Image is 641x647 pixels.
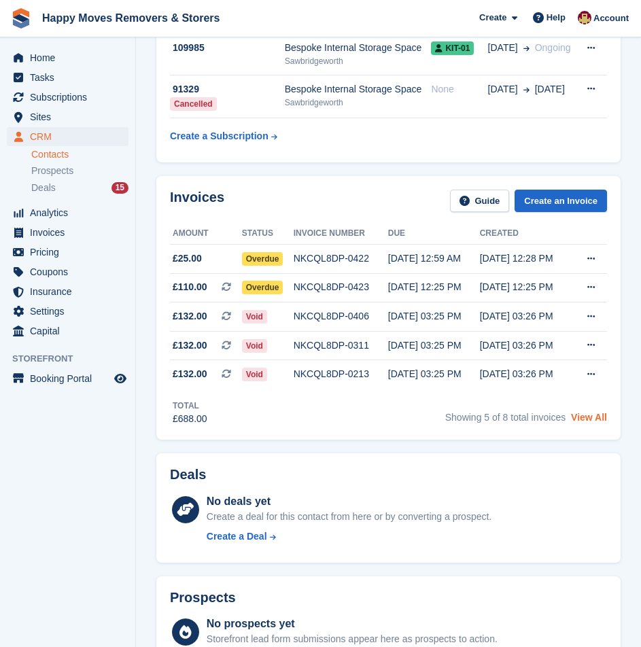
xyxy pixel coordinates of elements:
a: Happy Moves Removers & Storers [37,7,225,29]
div: No deals yet [207,493,491,510]
div: NKCQL8DP-0311 [294,338,388,353]
span: [DATE] [488,41,518,55]
div: NKCQL8DP-0422 [294,251,388,266]
a: menu [7,68,128,87]
a: menu [7,88,128,107]
a: View All [571,412,607,423]
div: NKCQL8DP-0406 [294,309,388,323]
span: Pricing [30,243,111,262]
span: Sites [30,107,111,126]
div: Sawbridgeworth [285,55,432,67]
a: Deals 15 [31,181,128,195]
span: £25.00 [173,251,202,266]
div: Cancelled [170,97,217,111]
h2: Invoices [170,190,224,212]
th: Invoice number [294,223,388,245]
span: Prospects [31,164,73,177]
div: [DATE] 12:25 PM [388,280,480,294]
div: [DATE] 03:26 PM [480,338,572,353]
a: menu [7,262,128,281]
span: Insurance [30,282,111,301]
span: Storefront [12,352,135,366]
span: Analytics [30,203,111,222]
a: Preview store [112,370,128,387]
div: 15 [111,182,128,194]
div: [DATE] 03:25 PM [388,338,480,353]
div: [DATE] 12:59 AM [388,251,480,266]
span: Overdue [242,252,283,266]
span: [DATE] [535,82,565,97]
h2: Deals [170,467,206,483]
span: £110.00 [173,280,207,294]
a: Create an Invoice [515,190,607,212]
div: Total [173,400,207,412]
h2: Prospects [170,590,236,606]
div: Create a Subscription [170,129,268,143]
span: Create [479,11,506,24]
a: menu [7,282,128,301]
a: Prospects [31,164,128,178]
span: Overdue [242,281,283,294]
a: menu [7,223,128,242]
a: Guide [450,190,510,212]
span: Deals [31,181,56,194]
th: Due [388,223,480,245]
span: KIT-01 [431,41,474,55]
span: Coupons [30,262,111,281]
th: Created [480,223,572,245]
div: [DATE] 12:25 PM [480,280,572,294]
span: Void [242,339,267,353]
a: menu [7,302,128,321]
img: Steven Fry [578,11,591,24]
div: [DATE] 03:26 PM [480,367,572,381]
span: Booking Portal [30,369,111,388]
div: Create a deal for this contact from here or by converting a prospect. [207,510,491,524]
a: menu [7,48,128,67]
span: CRM [30,127,111,146]
div: Storefront lead form submissions appear here as prospects to action. [207,632,498,646]
div: NKCQL8DP-0213 [294,367,388,381]
a: menu [7,369,128,388]
div: [DATE] 03:26 PM [480,309,572,323]
th: Status [242,223,294,245]
span: £132.00 [173,309,207,323]
span: Invoices [30,223,111,242]
span: Home [30,48,111,67]
th: Amount [170,223,242,245]
a: menu [7,107,128,126]
span: Tasks [30,68,111,87]
div: Bespoke Internal Storage Space [285,41,432,55]
div: No prospects yet [207,616,498,632]
span: Void [242,368,267,381]
div: None [431,82,487,97]
a: Create a Subscription [170,124,277,149]
span: Capital [30,321,111,340]
div: [DATE] 12:28 PM [480,251,572,266]
span: Ongoing [535,42,571,53]
span: [DATE] [488,82,518,97]
div: [DATE] 03:25 PM [388,309,480,323]
a: menu [7,321,128,340]
div: Create a Deal [207,529,267,544]
span: £132.00 [173,338,207,353]
div: 91329 [170,82,285,97]
div: 109985 [170,41,285,55]
span: Help [547,11,566,24]
div: NKCQL8DP-0423 [294,280,388,294]
a: menu [7,203,128,222]
span: Settings [30,302,111,321]
span: Showing 5 of 8 total invoices [445,412,566,423]
span: Subscriptions [30,88,111,107]
img: stora-icon-8386f47178a22dfd0bd8f6a31ec36ba5ce8667c1dd55bd0f319d3a0aa187defe.svg [11,8,31,29]
span: Void [242,310,267,323]
a: menu [7,127,128,146]
span: Account [593,12,629,25]
a: menu [7,243,128,262]
div: £688.00 [173,412,207,426]
a: Create a Deal [207,529,491,544]
div: Sawbridgeworth [285,97,432,109]
div: Bespoke Internal Storage Space [285,82,432,97]
span: £132.00 [173,367,207,381]
div: [DATE] 03:25 PM [388,367,480,381]
a: Contacts [31,148,128,161]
